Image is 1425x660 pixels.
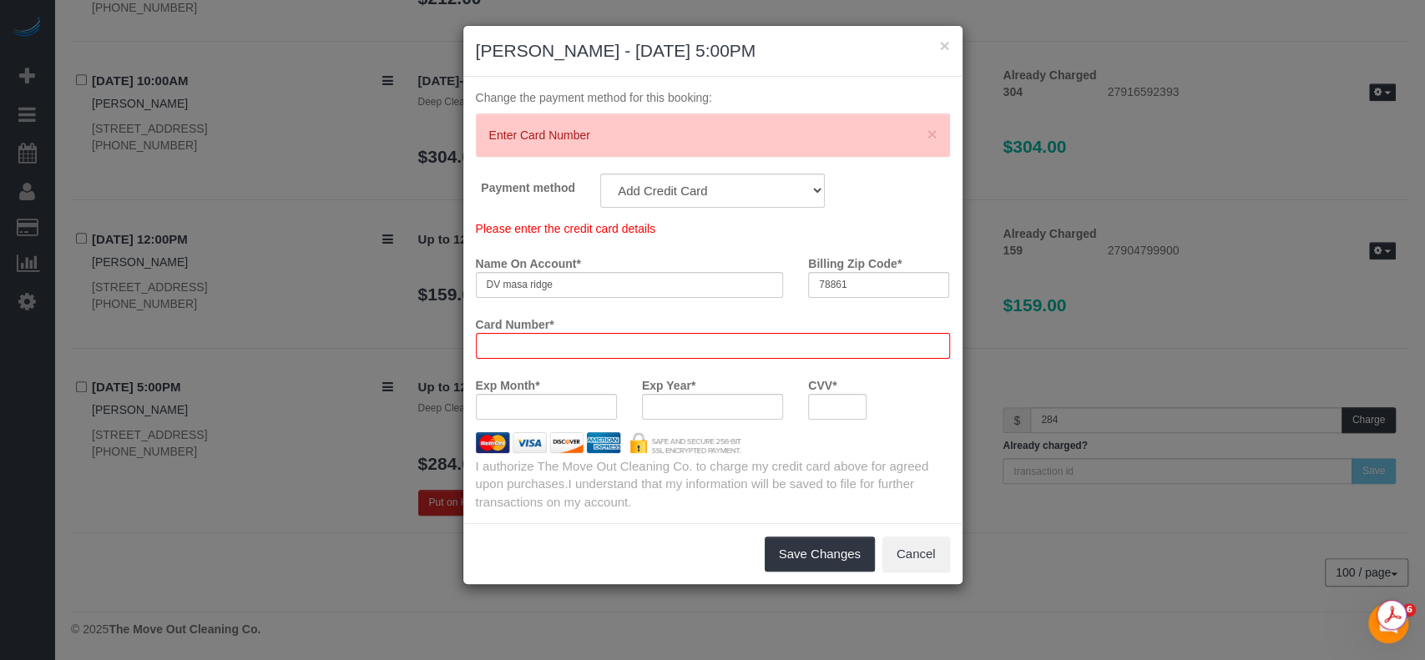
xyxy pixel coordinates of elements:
[476,476,914,508] span: I understand that my information will be saved to file for further transactions on my account.
[927,125,937,143] button: Close
[808,249,902,272] label: Billing Zip Code
[476,38,950,63] h3: [PERSON_NAME] - [DATE] 5:00PM
[476,89,950,106] p: Change the payment method for this booking:
[476,249,581,272] label: Name On Account
[463,220,963,237] div: Please enter the credit card details
[642,371,695,394] label: Exp Year
[882,537,950,572] button: Cancel
[476,371,540,394] label: Exp Month
[476,310,554,333] label: Card Number
[927,124,937,144] span: ×
[463,432,755,453] img: credit cards
[489,127,920,144] p: Enter Card Number
[463,457,963,511] div: I authorize The Move Out Cleaning Co. to charge my credit card above for agreed upon purchases.
[463,26,963,584] sui-modal: Dustin Kohn - 09/15/2025 5:00PM
[939,37,949,54] button: ×
[463,174,589,196] label: Payment method
[808,371,836,394] label: CVV
[765,537,875,572] button: Save Changes
[1368,603,1408,643] iframe: Intercom live chat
